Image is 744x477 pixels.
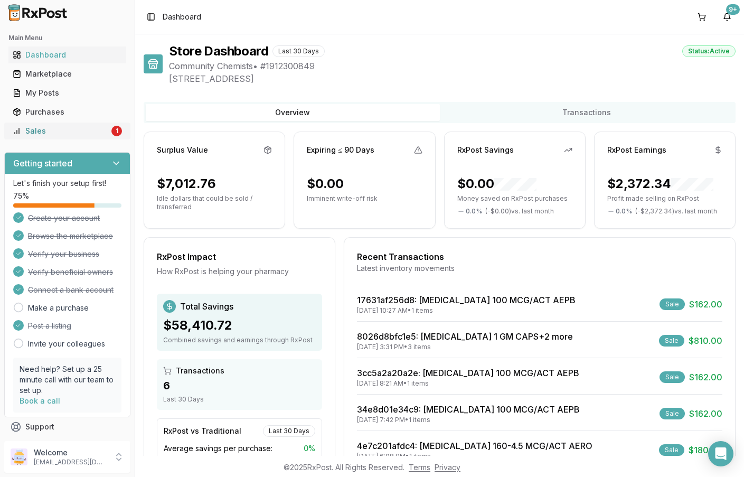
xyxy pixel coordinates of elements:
[272,45,325,57] div: Last 30 Days
[357,331,573,342] a: 8026d8bfc1e5: [MEDICAL_DATA] 1 GM CAPS+2 more
[157,175,216,192] div: $7,012.76
[357,416,580,424] div: [DATE] 7:42 PM • 1 items
[409,463,430,472] a: Terms
[659,444,684,456] div: Sale
[357,368,579,378] a: 3cc5a2a20a2e: [MEDICAL_DATA] 100 MCG/ACT AEPB
[169,72,736,85] span: [STREET_ADDRESS]
[485,207,554,216] span: ( - $0.00 ) vs. last month
[20,364,115,396] p: Need help? Set up a 25 minute call with our team to set up.
[457,175,536,192] div: $0.00
[660,371,685,383] div: Sale
[34,447,107,458] p: Welcome
[111,126,122,136] div: 1
[157,250,322,263] div: RxPost Impact
[357,343,573,351] div: [DATE] 3:31 PM • 3 items
[307,175,344,192] div: $0.00
[164,443,272,454] span: Average savings per purchase:
[607,145,666,155] div: RxPost Earnings
[659,335,684,347] div: Sale
[169,43,268,60] h1: Store Dashboard
[689,444,722,456] span: $180.00
[708,441,733,466] div: Open Intercom Messenger
[8,45,126,64] a: Dashboard
[689,334,722,347] span: $810.00
[616,207,632,216] span: 0.0 %
[357,452,592,461] div: [DATE] 6:08 PM • 1 items
[304,443,315,454] span: 0 %
[307,194,422,203] p: Imminent write-off risk
[357,379,579,388] div: [DATE] 8:21 AM • 1 items
[13,178,121,189] p: Let's finish your setup first!
[163,12,201,22] span: Dashboard
[28,339,105,349] a: Invite your colleagues
[8,102,126,121] a: Purchases
[4,104,130,120] button: Purchases
[682,45,736,57] div: Status: Active
[11,448,27,465] img: User avatar
[34,458,107,466] p: [EMAIL_ADDRESS][DOMAIN_NAME]
[13,50,122,60] div: Dashboard
[689,371,722,384] span: $162.00
[28,249,99,259] span: Verify your business
[163,378,316,393] div: 6
[146,104,440,121] button: Overview
[4,85,130,101] button: My Posts
[13,107,122,117] div: Purchases
[440,104,734,121] button: Transactions
[726,4,740,15] div: 9+
[157,145,208,155] div: Surplus Value
[457,145,514,155] div: RxPost Savings
[4,123,130,139] button: Sales1
[357,306,576,315] div: [DATE] 10:27 AM • 1 items
[157,266,322,277] div: How RxPost is helping your pharmacy
[4,46,130,63] button: Dashboard
[357,295,576,305] a: 17631af256d8: [MEDICAL_DATA] 100 MCG/ACT AEPB
[157,194,272,211] p: Idle dollars that could be sold / transferred
[8,121,126,141] a: Sales1
[660,408,685,419] div: Sale
[28,231,113,241] span: Browse the marketplace
[28,303,89,313] a: Make a purchase
[689,298,722,311] span: $162.00
[4,4,72,21] img: RxPost Logo
[163,336,316,344] div: Combined savings and earnings through RxPost
[263,425,315,437] div: Last 30 Days
[4,66,130,82] button: Marketplace
[13,191,29,201] span: 75 %
[180,300,233,313] span: Total Savings
[169,60,736,72] span: Community Chemists • # 1912300849
[4,417,130,436] button: Support
[163,317,316,334] div: $58,410.72
[8,83,126,102] a: My Posts
[164,426,241,436] div: RxPost vs Traditional
[28,285,114,295] span: Connect a bank account
[689,407,722,420] span: $162.00
[28,267,113,277] span: Verify beneficial owners
[719,8,736,25] button: 9+
[357,441,592,451] a: 4e7c201afdc4: [MEDICAL_DATA] 160-4.5 MCG/ACT AERO
[163,12,201,22] nav: breadcrumb
[307,145,374,155] div: Expiring ≤ 90 Days
[357,404,580,415] a: 34e8d01e34c9: [MEDICAL_DATA] 100 MCG/ACT AEPB
[163,395,316,404] div: Last 30 Days
[357,263,722,274] div: Latest inventory movements
[8,34,126,42] h2: Main Menu
[635,207,717,216] span: ( - $2,372.34 ) vs. last month
[607,175,713,192] div: $2,372.34
[466,207,482,216] span: 0.0 %
[13,157,72,170] h3: Getting started
[4,436,130,455] button: Feedback
[20,396,60,405] a: Book a call
[607,194,722,203] p: Profit made selling on RxPost
[13,88,122,98] div: My Posts
[28,321,71,331] span: Post a listing
[13,69,122,79] div: Marketplace
[13,126,109,136] div: Sales
[660,298,685,310] div: Sale
[435,463,460,472] a: Privacy
[28,213,100,223] span: Create your account
[8,64,126,83] a: Marketplace
[357,250,722,263] div: Recent Transactions
[176,366,224,376] span: Transactions
[457,194,572,203] p: Money saved on RxPost purchases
